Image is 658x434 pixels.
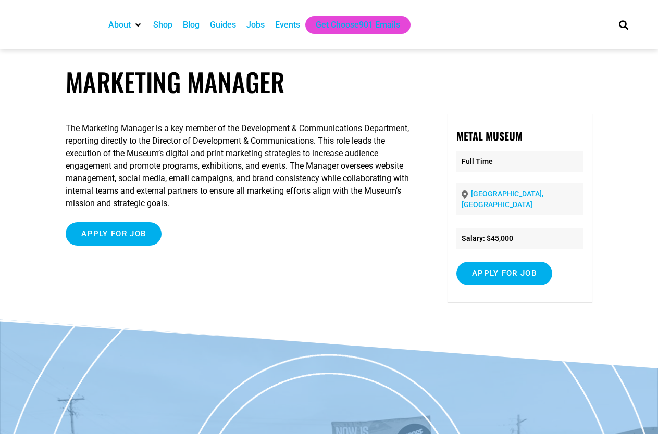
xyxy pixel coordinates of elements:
[66,122,421,210] p: The Marketing Manager is a key member of the Development & Communications Department, reporting d...
[103,16,601,34] nav: Main nav
[615,16,632,33] div: Search
[103,16,148,34] div: About
[66,222,162,246] input: Apply for job
[183,19,200,31] a: Blog
[153,19,172,31] a: Shop
[456,262,552,285] input: Apply for job
[456,128,523,144] strong: Metal Museum
[456,228,583,249] li: Salary: $45,000
[66,67,592,97] h1: Marketing Manager
[456,151,583,172] p: Full Time
[210,19,236,31] a: Guides
[275,19,300,31] a: Events
[246,19,265,31] a: Jobs
[462,189,543,209] a: [GEOGRAPHIC_DATA], [GEOGRAPHIC_DATA]
[108,19,131,31] a: About
[316,19,400,31] a: Get Choose901 Emails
